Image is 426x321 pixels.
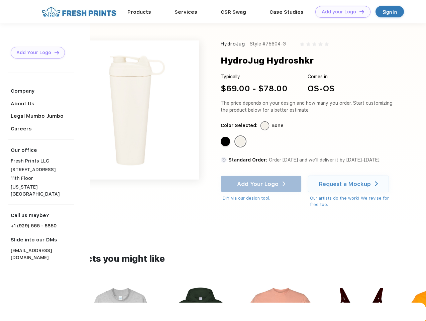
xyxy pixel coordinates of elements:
img: gray_star.svg [300,42,304,46]
div: HydroJug Hydroshkr [221,54,314,67]
div: Add your Logo [322,9,356,15]
div: Style #75604-G [250,40,286,47]
div: OS-OS [308,83,334,95]
div: Sign in [383,8,397,16]
div: Black [221,137,230,146]
div: HydroJug [221,40,245,47]
img: gray_star.svg [325,42,329,46]
span: Order [DATE] and we’ll deliver it by [DATE]–[DATE]. [269,157,381,163]
img: gray_star.svg [312,42,316,46]
div: Color Selected: [221,122,257,129]
a: Careers [11,126,32,132]
div: [STREET_ADDRESS] [11,166,74,173]
div: Our office [11,146,74,154]
a: About Us [11,101,34,107]
div: $69.00 - $78.00 [221,83,288,95]
div: Add Your Logo [16,50,51,56]
div: Call us maybe? [11,212,74,219]
div: Slide into our DMs [11,236,74,244]
div: Bone [272,122,284,129]
div: Our artists do the work! We revise for free too. [310,195,395,208]
img: white arrow [375,181,378,186]
div: Bone [236,137,245,146]
a: Sign in [376,6,404,17]
img: gray_star.svg [306,42,310,46]
div: Fresh Prints LLC [11,157,74,165]
div: Request a Mockup [319,181,371,187]
div: Other products you might like [32,252,393,265]
img: DT [55,51,59,55]
div: [US_STATE][GEOGRAPHIC_DATA] [11,184,74,198]
div: Comes in [308,73,334,80]
a: [EMAIL_ADDRESS][DOMAIN_NAME] [11,247,74,261]
div: DIY via our design tool. [223,195,302,202]
img: gray_star.svg [318,42,322,46]
img: standard order [221,157,227,163]
div: Company [11,87,74,95]
a: Products [127,9,151,15]
span: Standard Order: [228,157,267,163]
div: The price depends on your design and how many you order. Start customizing the product below for ... [221,100,395,114]
img: DT [359,10,364,13]
a: +1 (929) 565 - 6850 [11,222,57,229]
img: func=resize&h=640 [60,40,199,180]
div: 11th Floor [11,175,74,182]
a: Legal Mumbo Jumbo [11,113,64,119]
img: fo%20logo%202.webp [40,6,118,18]
div: Typically [221,73,288,80]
